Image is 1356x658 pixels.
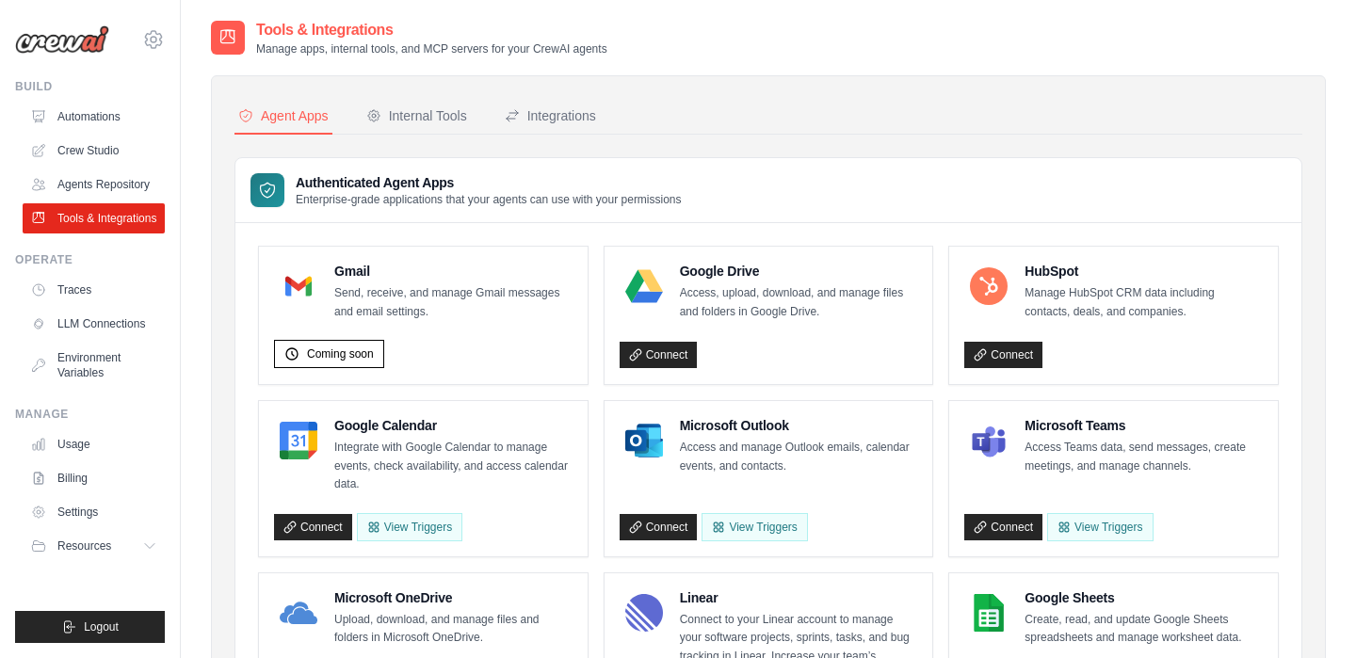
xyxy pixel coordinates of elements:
[964,514,1042,540] a: Connect
[23,102,165,132] a: Automations
[357,513,462,541] button: View Triggers
[1025,416,1263,435] h4: Microsoft Teams
[1025,284,1263,321] p: Manage HubSpot CRM data including contacts, deals, and companies.
[625,422,663,459] img: Microsoft Outlook Logo
[625,594,663,632] img: Linear Logo
[1025,611,1263,648] p: Create, read, and update Google Sheets spreadsheets and manage worksheet data.
[970,422,1008,459] img: Microsoft Teams Logo
[23,497,165,527] a: Settings
[23,429,165,459] a: Usage
[23,343,165,388] a: Environment Variables
[84,619,119,634] span: Logout
[256,41,607,56] p: Manage apps, internal tools, and MCP servers for your CrewAI agents
[296,192,682,207] p: Enterprise-grade applications that your agents can use with your permissions
[501,99,600,135] button: Integrations
[234,99,332,135] button: Agent Apps
[23,463,165,493] a: Billing
[680,439,918,475] p: Access and manage Outlook emails, calendar events, and contacts.
[15,407,165,422] div: Manage
[15,611,165,643] button: Logout
[1025,588,1263,607] h4: Google Sheets
[505,106,596,125] div: Integrations
[702,513,807,541] : View Triggers
[307,346,374,361] span: Coming soon
[23,531,165,561] button: Resources
[280,267,317,305] img: Gmail Logo
[970,267,1008,305] img: HubSpot Logo
[363,99,471,135] button: Internal Tools
[334,416,573,435] h4: Google Calendar
[680,284,918,321] p: Access, upload, download, and manage files and folders in Google Drive.
[256,19,607,41] h2: Tools & Integrations
[620,514,698,540] a: Connect
[366,106,467,125] div: Internal Tools
[23,136,165,166] a: Crew Studio
[334,588,573,607] h4: Microsoft OneDrive
[334,262,573,281] h4: Gmail
[57,538,111,554] span: Resources
[280,594,317,632] img: Microsoft OneDrive Logo
[680,416,918,435] h4: Microsoft Outlook
[238,106,329,125] div: Agent Apps
[274,514,352,540] a: Connect
[15,252,165,267] div: Operate
[1025,439,1263,475] p: Access Teams data, send messages, create meetings, and manage channels.
[23,275,165,305] a: Traces
[625,267,663,305] img: Google Drive Logo
[280,422,317,459] img: Google Calendar Logo
[334,439,573,494] p: Integrate with Google Calendar to manage events, check availability, and access calendar data.
[23,309,165,339] a: LLM Connections
[23,203,165,233] a: Tools & Integrations
[680,588,918,607] h4: Linear
[334,611,573,648] p: Upload, download, and manage files and folders in Microsoft OneDrive.
[296,173,682,192] h3: Authenticated Agent Apps
[15,25,109,54] img: Logo
[1047,513,1153,541] : View Triggers
[964,342,1042,368] a: Connect
[15,79,165,94] div: Build
[23,169,165,200] a: Agents Repository
[334,284,573,321] p: Send, receive, and manage Gmail messages and email settings.
[1025,262,1263,281] h4: HubSpot
[620,342,698,368] a: Connect
[970,594,1008,632] img: Google Sheets Logo
[680,262,918,281] h4: Google Drive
